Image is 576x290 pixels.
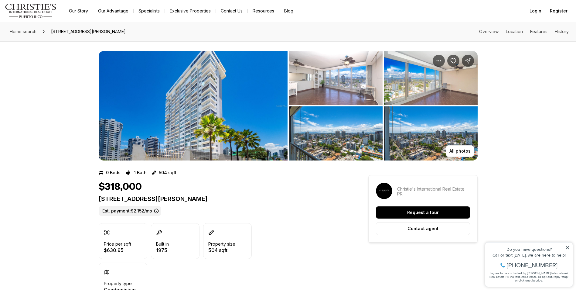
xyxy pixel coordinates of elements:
button: All photos [446,145,474,157]
p: Request a tour [407,210,439,215]
span: Register [550,9,567,13]
div: Call or text [DATE], we are here to help! [6,19,88,24]
button: View image gallery [289,51,383,105]
span: Login [530,9,541,13]
span: Home search [10,29,36,34]
button: View image gallery [384,106,478,161]
button: Contact agent [376,222,470,235]
a: Our Story [64,7,93,15]
button: Request a tour [376,206,470,219]
li: 1 of 10 [99,51,288,161]
p: Property type [104,281,132,286]
button: Share Property: 1477 ASHFORD AVE, COND TORRE DEL MAR #2107 [462,55,474,67]
a: Blog [279,7,298,15]
p: Built in [156,242,169,247]
div: Listing Photos [99,51,478,161]
p: Christie's International Real Estate PR [397,187,470,196]
img: logo [5,4,57,18]
a: Skip to: Location [506,29,523,34]
a: Home search [7,27,39,36]
p: 504 sqft [159,170,176,175]
button: View image gallery [289,106,383,161]
button: Register [546,5,571,17]
button: Login [526,5,545,17]
p: Price per sqft [104,242,131,247]
span: [PHONE_NUMBER] [25,29,76,35]
h1: $318,000 [99,181,142,193]
span: I agree to be contacted by [PERSON_NAME] International Real Estate PR via text, call & email. To ... [8,37,87,49]
div: Do you have questions? [6,14,88,18]
a: Skip to: Features [530,29,547,34]
p: $630.95 [104,248,131,253]
span: [STREET_ADDRESS][PERSON_NAME] [49,27,128,36]
p: Property size [208,242,235,247]
nav: Page section menu [479,29,569,34]
a: Skip to: Overview [479,29,499,34]
button: Property options [433,55,445,67]
p: 1 Bath [134,170,147,175]
p: All photos [449,149,471,154]
button: Contact Us [216,7,247,15]
a: Exclusive Properties [165,7,216,15]
a: Skip to: History [555,29,569,34]
p: [STREET_ADDRESS][PERSON_NAME] [99,195,346,202]
button: Save Property: 1477 ASHFORD AVE, COND TORRE DEL MAR #2107 [447,55,459,67]
li: 2 of 10 [289,51,478,161]
a: Resources [248,7,279,15]
a: Our Advantage [93,7,133,15]
p: 504 sqft [208,248,235,253]
a: Specialists [134,7,165,15]
label: Est. payment: $2,152/mo [99,206,161,216]
p: 0 Beds [106,170,121,175]
p: Contact agent [407,226,438,231]
button: View image gallery [99,51,288,161]
p: 1975 [156,248,169,253]
button: View image gallery [384,51,478,105]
